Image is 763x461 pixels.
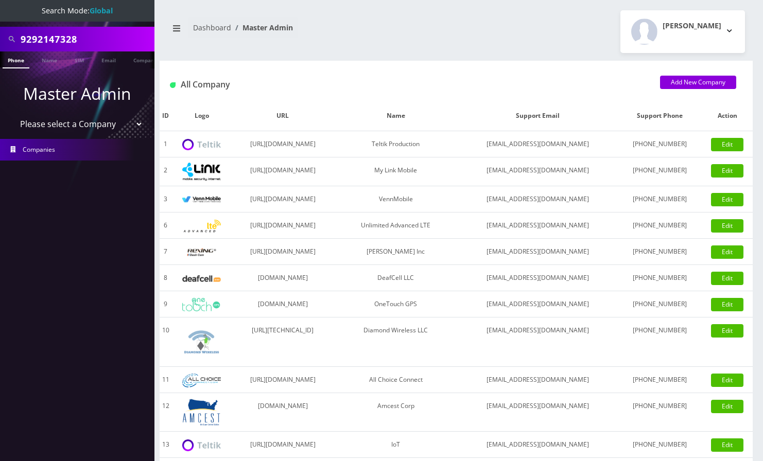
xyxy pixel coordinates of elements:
[334,317,457,367] td: Diamond Wireless LLC
[170,82,176,88] img: All Company
[171,101,232,131] th: Logo
[663,22,721,30] h2: [PERSON_NAME]
[182,323,221,361] img: Diamond Wireless LLC
[660,76,736,89] a: Add New Company
[334,432,457,458] td: IoT
[618,367,702,393] td: [PHONE_NUMBER]
[334,157,457,186] td: My Link Mobile
[3,51,29,68] a: Phone
[618,101,702,131] th: Support Phone
[232,393,334,432] td: [DOMAIN_NAME]
[160,367,171,393] td: 11
[711,438,743,452] a: Edit
[160,265,171,291] td: 8
[232,291,334,317] td: [DOMAIN_NAME]
[128,51,163,67] a: Company
[702,101,753,131] th: Action
[160,131,171,157] td: 1
[23,145,55,154] span: Companies
[231,22,293,33] li: Master Admin
[618,157,702,186] td: [PHONE_NUMBER]
[458,239,618,265] td: [EMAIL_ADDRESS][DOMAIN_NAME]
[232,212,334,239] td: [URL][DOMAIN_NAME]
[193,23,231,32] a: Dashboard
[182,196,221,203] img: VennMobile
[458,291,618,317] td: [EMAIL_ADDRESS][DOMAIN_NAME]
[711,400,743,413] a: Edit
[232,367,334,393] td: [URL][DOMAIN_NAME]
[618,131,702,157] td: [PHONE_NUMBER]
[160,186,171,212] td: 3
[160,432,171,458] td: 13
[711,219,743,233] a: Edit
[458,265,618,291] td: [EMAIL_ADDRESS][DOMAIN_NAME]
[711,374,743,387] a: Edit
[711,193,743,206] a: Edit
[182,247,221,257] img: Rexing Inc
[160,317,171,367] td: 10
[711,298,743,311] a: Edit
[458,432,618,458] td: [EMAIL_ADDRESS][DOMAIN_NAME]
[618,186,702,212] td: [PHONE_NUMBER]
[618,317,702,367] td: [PHONE_NUMBER]
[711,138,743,151] a: Edit
[232,239,334,265] td: [URL][DOMAIN_NAME]
[458,212,618,239] td: [EMAIL_ADDRESS][DOMAIN_NAME]
[458,157,618,186] td: [EMAIL_ADDRESS][DOMAIN_NAME]
[90,6,113,15] strong: Global
[334,239,457,265] td: [PERSON_NAME] Inc
[160,212,171,239] td: 6
[620,10,745,53] button: [PERSON_NAME]
[711,324,743,338] a: Edit
[458,393,618,432] td: [EMAIL_ADDRESS][DOMAIN_NAME]
[334,186,457,212] td: VennMobile
[232,186,334,212] td: [URL][DOMAIN_NAME]
[37,51,62,67] a: Name
[334,101,457,131] th: Name
[160,393,171,432] td: 12
[618,432,702,458] td: [PHONE_NUMBER]
[618,265,702,291] td: [PHONE_NUMBER]
[618,239,702,265] td: [PHONE_NUMBER]
[711,164,743,178] a: Edit
[70,51,89,67] a: SIM
[182,298,221,311] img: OneTouch GPS
[458,317,618,367] td: [EMAIL_ADDRESS][DOMAIN_NAME]
[618,393,702,432] td: [PHONE_NUMBER]
[160,291,171,317] td: 9
[711,245,743,259] a: Edit
[182,139,221,151] img: Teltik Production
[334,291,457,317] td: OneTouch GPS
[334,367,457,393] td: All Choice Connect
[232,432,334,458] td: [URL][DOMAIN_NAME]
[182,374,221,387] img: All Choice Connect
[334,131,457,157] td: Teltik Production
[160,157,171,186] td: 2
[232,265,334,291] td: [DOMAIN_NAME]
[160,101,171,131] th: ID
[232,157,334,186] td: [URL][DOMAIN_NAME]
[182,439,221,451] img: IoT
[160,239,171,265] td: 7
[170,80,645,90] h1: All Company
[334,265,457,291] td: DeafCell LLC
[232,101,334,131] th: URL
[182,220,221,233] img: Unlimited Advanced LTE
[711,272,743,285] a: Edit
[232,131,334,157] td: [URL][DOMAIN_NAME]
[458,367,618,393] td: [EMAIL_ADDRESS][DOMAIN_NAME]
[618,212,702,239] td: [PHONE_NUMBER]
[21,29,152,49] input: Search All Companies
[458,131,618,157] td: [EMAIL_ADDRESS][DOMAIN_NAME]
[334,393,457,432] td: Amcest Corp
[458,101,618,131] th: Support Email
[232,317,334,367] td: [URL][TECHNICAL_ID]
[42,6,113,15] span: Search Mode:
[182,163,221,181] img: My Link Mobile
[182,398,221,426] img: Amcest Corp
[618,291,702,317] td: [PHONE_NUMBER]
[182,275,221,282] img: DeafCell LLC
[96,51,121,67] a: Email
[458,186,618,212] td: [EMAIL_ADDRESS][DOMAIN_NAME]
[167,17,448,46] nav: breadcrumb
